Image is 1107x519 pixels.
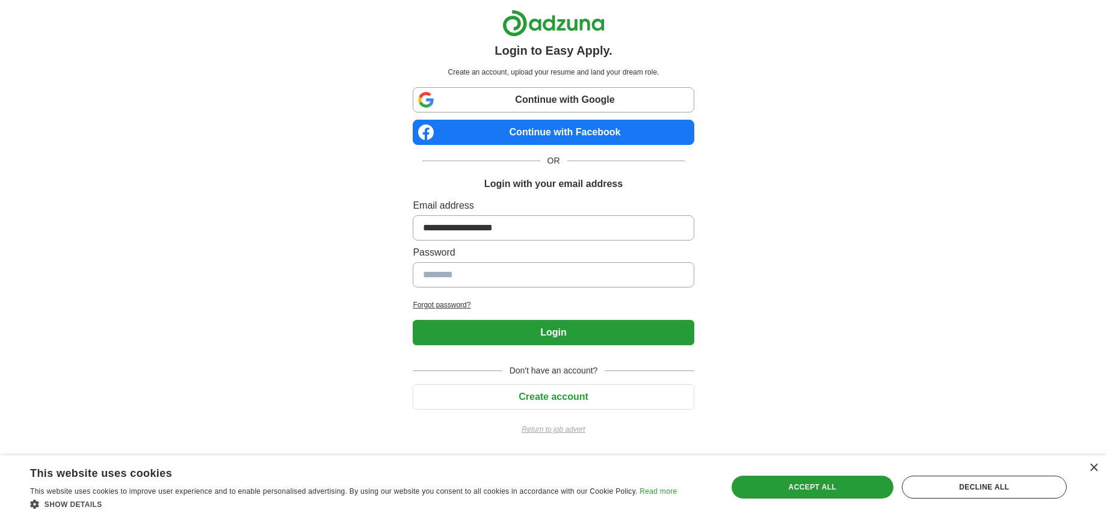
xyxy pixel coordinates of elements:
[413,384,694,410] button: Create account
[640,487,677,496] a: Read more, opens a new window
[1089,464,1098,473] div: Close
[540,155,567,167] span: OR
[902,476,1067,499] div: Decline all
[413,392,694,402] a: Create account
[413,198,694,213] label: Email address
[502,364,605,377] span: Don't have an account?
[45,500,102,509] span: Show details
[413,320,694,345] button: Login
[495,41,612,60] h1: Login to Easy Apply.
[30,462,647,481] div: This website uses cookies
[502,10,605,37] img: Adzuna logo
[413,120,694,145] a: Continue with Facebook
[732,476,893,499] div: Accept all
[413,245,694,260] label: Password
[413,87,694,112] a: Continue with Google
[30,487,638,496] span: This website uses cookies to improve user experience and to enable personalised advertising. By u...
[413,299,694,310] a: Forgot password?
[484,177,623,191] h1: Login with your email address
[415,67,691,78] p: Create an account, upload your resume and land your dream role.
[30,498,677,510] div: Show details
[413,424,694,435] a: Return to job advert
